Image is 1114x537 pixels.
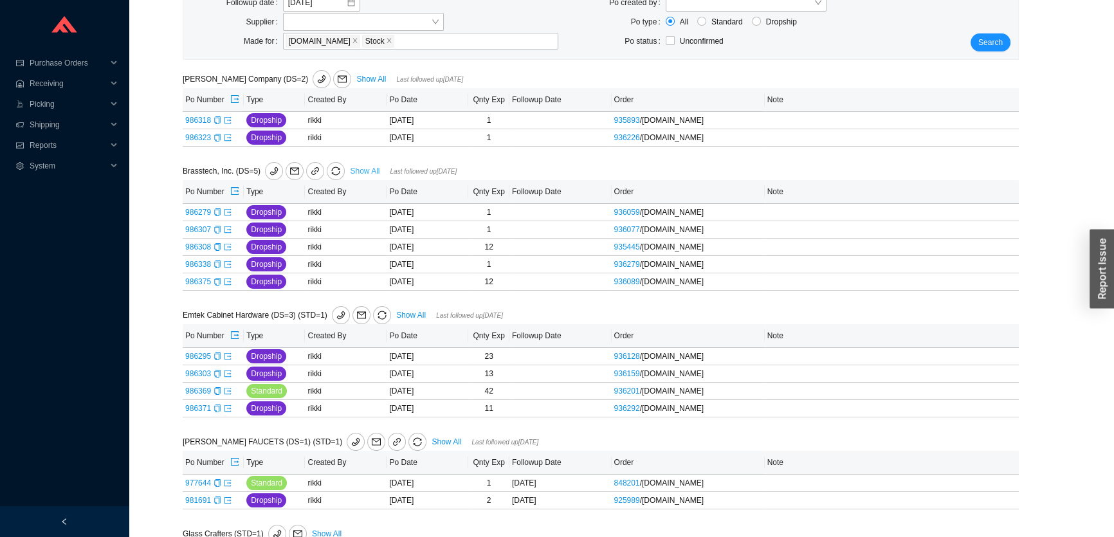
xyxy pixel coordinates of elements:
[387,365,468,383] td: [DATE]
[183,75,354,84] span: [PERSON_NAME] Company (DS=2)
[286,167,303,176] span: mail
[251,367,282,380] span: Dropship
[246,493,286,507] button: Dropship
[224,479,232,487] span: export
[251,350,282,363] span: Dropship
[332,306,350,324] button: phone
[214,206,221,219] div: Copy
[390,168,457,175] span: Last followed up [DATE]
[612,383,765,400] td: / [DOMAIN_NAME]
[183,451,244,475] th: Po Number
[244,88,305,112] th: Type
[224,496,232,505] a: export
[214,387,221,395] span: copy
[224,370,232,378] span: export
[612,221,765,239] td: / [DOMAIN_NAME]
[305,112,387,129] td: rikki
[246,13,282,31] label: Supplier:
[185,208,211,217] a: 986279
[305,348,387,365] td: rikki
[224,116,232,125] a: export
[230,327,240,345] button: export
[706,15,748,28] span: Standard
[306,162,324,180] a: link
[352,306,370,324] button: mail
[305,365,387,383] td: rikki
[305,204,387,221] td: rikki
[246,476,287,490] button: Standard
[468,324,509,348] th: Qnty Exp
[246,223,286,237] button: Dropship
[224,278,232,286] span: export
[509,324,612,348] th: Followup Date
[224,260,232,268] span: export
[230,453,240,471] button: export
[387,383,468,400] td: [DATE]
[468,400,509,417] td: 11
[251,385,282,397] span: Standard
[365,35,385,47] span: Stock
[614,478,640,487] a: 848201
[387,256,468,273] td: [DATE]
[214,352,221,360] span: copy
[60,518,68,525] span: left
[327,162,345,180] button: sync
[251,223,282,236] span: Dropship
[214,241,221,253] div: Copy
[230,331,239,341] span: export
[224,352,232,361] a: export
[612,400,765,417] td: / [DOMAIN_NAME]
[185,225,211,234] a: 986307
[185,133,211,142] a: 986323
[30,94,107,114] span: Picking
[224,116,232,124] span: export
[305,256,387,273] td: rikki
[305,239,387,256] td: rikki
[468,273,509,291] td: 12
[15,141,24,149] span: fund
[614,133,640,142] a: 936226
[214,226,221,233] span: copy
[305,273,387,291] td: rikki
[266,167,282,176] span: phone
[353,311,370,320] span: mail
[509,451,612,475] th: Followup Date
[15,59,24,67] span: credit-card
[224,242,232,251] a: export
[432,437,461,446] a: Show All
[373,306,391,324] button: sync
[387,180,468,204] th: Po Date
[183,180,244,204] th: Po Number
[214,275,221,288] div: Copy
[305,324,387,348] th: Created By
[30,156,107,176] span: System
[612,239,765,256] td: / [DOMAIN_NAME]
[333,70,351,88] button: mail
[214,134,221,141] span: copy
[387,400,468,417] td: [DATE]
[224,404,232,413] a: export
[183,167,347,176] span: Brasstech, Inc. (DS=5)
[224,134,232,141] span: export
[183,88,244,112] th: Po Number
[286,35,360,48] span: QualityBath.com
[185,387,211,396] a: 986369
[614,116,640,125] a: 935893
[30,73,107,94] span: Receiving
[387,129,468,147] td: [DATE]
[230,457,239,468] span: export
[468,204,509,221] td: 1
[387,88,468,112] th: Po Date
[612,273,765,291] td: / [DOMAIN_NAME]
[612,180,765,204] th: Order
[367,433,385,451] button: mail
[471,439,538,446] span: Last followed up [DATE]
[251,241,282,253] span: Dropship
[468,348,509,365] td: 23
[680,37,724,46] span: Unconfirmed
[185,116,211,125] a: 986318
[387,112,468,129] td: [DATE]
[614,242,640,251] a: 935445
[214,243,221,251] span: copy
[286,162,304,180] button: mail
